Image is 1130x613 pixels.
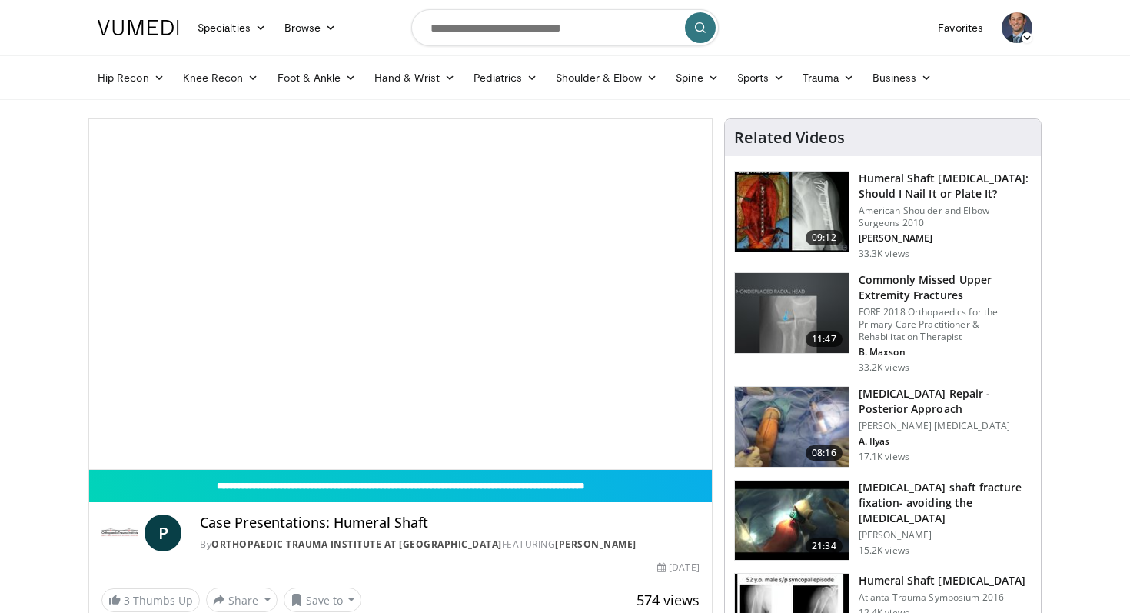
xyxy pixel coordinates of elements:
a: P [145,515,181,551]
p: FORE 2018 Orthopaedics for the Primary Care Practitioner & Rehabilitation Therapist [859,306,1032,343]
img: VuMedi Logo [98,20,179,35]
img: 242296_0001_1.png.150x105_q85_crop-smart_upscale.jpg [735,481,849,561]
span: 21:34 [806,538,843,554]
img: Avatar [1002,12,1032,43]
h3: Commonly Missed Upper Extremity Fractures [859,272,1032,303]
img: Orthopaedic Trauma Institute at UCSF [101,515,138,551]
h3: [MEDICAL_DATA] Repair - Posterior Approach [859,386,1032,417]
input: Search topics, interventions [411,9,719,46]
a: Hand & Wrist [365,62,464,93]
h3: Humeral Shaft [MEDICAL_DATA]: Should I Nail It or Plate It? [859,171,1032,202]
a: Shoulder & Elbow [547,62,666,93]
span: 09:12 [806,230,843,245]
p: American Shoulder and Elbow Surgeons 2010 [859,205,1032,229]
a: 09:12 Humeral Shaft [MEDICAL_DATA]: Should I Nail It or Plate It? American Shoulder and Elbow Sur... [734,171,1032,260]
h4: Related Videos [734,128,845,147]
a: 08:16 [MEDICAL_DATA] Repair - Posterior Approach [PERSON_NAME] [MEDICAL_DATA] A. Ilyas 17.1K views [734,386,1032,468]
a: 3 Thumbs Up [101,588,200,612]
a: Pediatrics [464,62,547,93]
a: Trauma [793,62,863,93]
span: 3 [124,593,130,608]
span: 574 views [636,591,700,609]
span: 08:16 [806,445,843,461]
p: [PERSON_NAME] [MEDICAL_DATA] [859,420,1032,432]
a: Specialties [188,12,275,43]
a: Sports [728,62,794,93]
a: Knee Recon [174,62,268,93]
p: 33.2K views [859,361,909,374]
a: Spine [666,62,727,93]
a: Orthopaedic Trauma Institute at [GEOGRAPHIC_DATA] [211,538,502,551]
div: By FEATURING [200,538,700,551]
video-js: Video Player [89,119,712,470]
a: 11:47 Commonly Missed Upper Extremity Fractures FORE 2018 Orthopaedics for the Primary Care Pract... [734,272,1032,374]
p: B. Maxson [859,346,1032,358]
span: 11:47 [806,331,843,347]
h4: Case Presentations: Humeral Shaft [200,515,700,531]
button: Share [206,588,278,612]
a: [PERSON_NAME] [555,538,636,551]
p: 33.3K views [859,248,909,260]
h3: [MEDICAL_DATA] shaft fracture fixation- avoiding the [MEDICAL_DATA] [859,480,1032,526]
img: sot_1.png.150x105_q85_crop-smart_upscale.jpg [735,172,849,252]
p: A. Ilyas [859,435,1032,448]
p: 15.2K views [859,545,909,557]
a: 21:34 [MEDICAL_DATA] shaft fracture fixation- avoiding the [MEDICAL_DATA] [PERSON_NAME] 15.2K views [734,480,1032,561]
a: Favorites [929,12,992,43]
a: Foot & Ankle [268,62,366,93]
a: Browse [275,12,346,43]
h3: Humeral Shaft [MEDICAL_DATA] [859,573,1026,588]
p: [PERSON_NAME] [859,232,1032,245]
div: [DATE] [657,561,699,575]
img: 2d9d5c8a-c6e4-4c2d-a054-0024870ca918.150x105_q85_crop-smart_upscale.jpg [735,387,849,467]
a: Hip Recon [88,62,174,93]
p: Atlanta Trauma Symposium 2016 [859,591,1026,604]
button: Save to [284,588,362,612]
p: 17.1K views [859,451,909,463]
img: b2c65235-e098-4cd2-ab0f-914df5e3e270.150x105_q85_crop-smart_upscale.jpg [735,273,849,353]
p: [PERSON_NAME] [859,529,1032,541]
a: Business [863,62,942,93]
